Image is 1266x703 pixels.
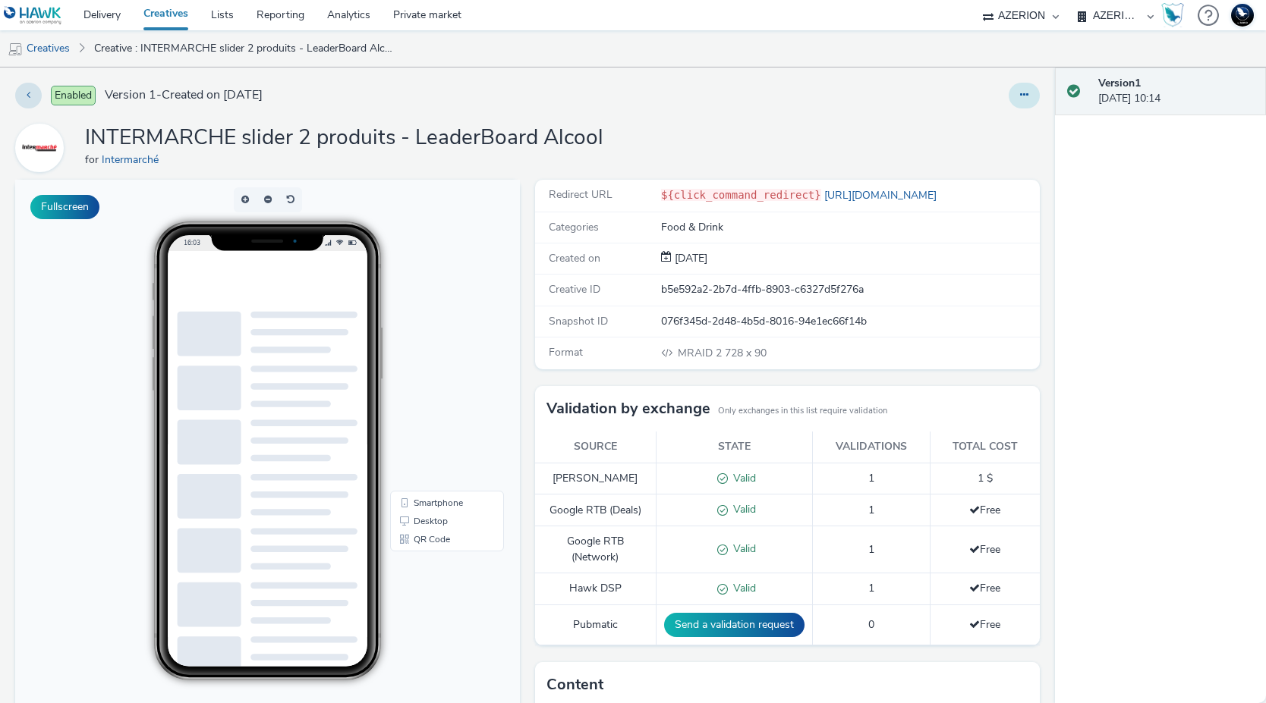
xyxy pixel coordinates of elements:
strong: Version 1 [1098,76,1141,90]
button: Fullscreen [30,195,99,219]
span: Valid [728,581,756,595]
th: Validations [812,432,930,463]
code: ${click_command_redirect} [661,189,821,201]
span: 1 [868,542,874,557]
td: Pubmatic [535,605,656,645]
a: Intermarché [102,152,165,167]
span: Format [549,345,583,359]
h3: Content [546,673,603,696]
img: Hawk Academy [1161,3,1184,27]
span: Valid [728,471,756,485]
span: Valid [728,541,756,556]
span: 1 [868,581,874,595]
div: [DATE] 10:14 [1098,76,1254,107]
div: b5e592a2-2b7d-4ffb-8903-c6327d5f276a [661,282,1038,297]
span: Enabled [51,86,96,105]
div: Creation 05 July 2025, 10:14 [672,251,707,266]
h1: INTERMARCHE slider 2 produits - LeaderBoard Alcool [85,124,603,152]
span: Free [969,542,1000,557]
li: QR Code [378,350,486,369]
th: Total cost [930,432,1040,463]
a: Creative : INTERMARCHE slider 2 produits - LeaderBoard Alcool [87,30,403,67]
td: [PERSON_NAME] [535,463,656,494]
img: Support Hawk [1231,4,1254,27]
span: Free [969,503,1000,517]
span: 728 x 90 [676,346,767,360]
img: Intermarché [17,126,61,170]
img: undefined Logo [4,6,62,25]
span: Smartphone [398,319,448,328]
button: Send a validation request [664,613,805,637]
td: Hawk DSP [535,573,656,605]
th: State [656,432,812,463]
span: 16:03 [168,58,185,67]
li: Desktop [378,332,486,350]
span: Desktop [398,337,433,346]
span: Categories [549,220,599,234]
span: Valid [728,502,756,516]
a: [URL][DOMAIN_NAME] [821,188,943,202]
td: Google RTB (Deals) [535,494,656,526]
span: Redirect URL [549,187,613,202]
span: Creative ID [549,282,600,297]
span: MRAID 2 [678,346,725,360]
div: Food & Drink [661,220,1038,235]
span: 1 [868,503,874,517]
li: Smartphone [378,314,486,332]
span: [DATE] [672,251,707,265]
span: QR Code [398,355,435,364]
td: Google RTB (Network) [535,526,656,573]
span: 0 [868,617,874,632]
small: Only exchanges in this list require validation [718,405,887,417]
span: Snapshot ID [549,314,608,328]
th: Source [535,432,656,463]
span: 1 [868,471,874,485]
div: 076f345d-2d48-4b5d-8016-94e1ec66f14b [661,314,1038,329]
a: Intermarché [15,140,70,155]
span: Free [969,617,1000,632]
h3: Validation by exchange [546,397,710,420]
a: Hawk Academy [1161,3,1190,27]
span: Created on [549,251,600,265]
span: Version 1 - Created on [DATE] [105,86,263,104]
span: 1 $ [978,471,993,485]
span: for [85,152,102,167]
img: mobile [8,42,23,57]
span: Free [969,581,1000,595]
